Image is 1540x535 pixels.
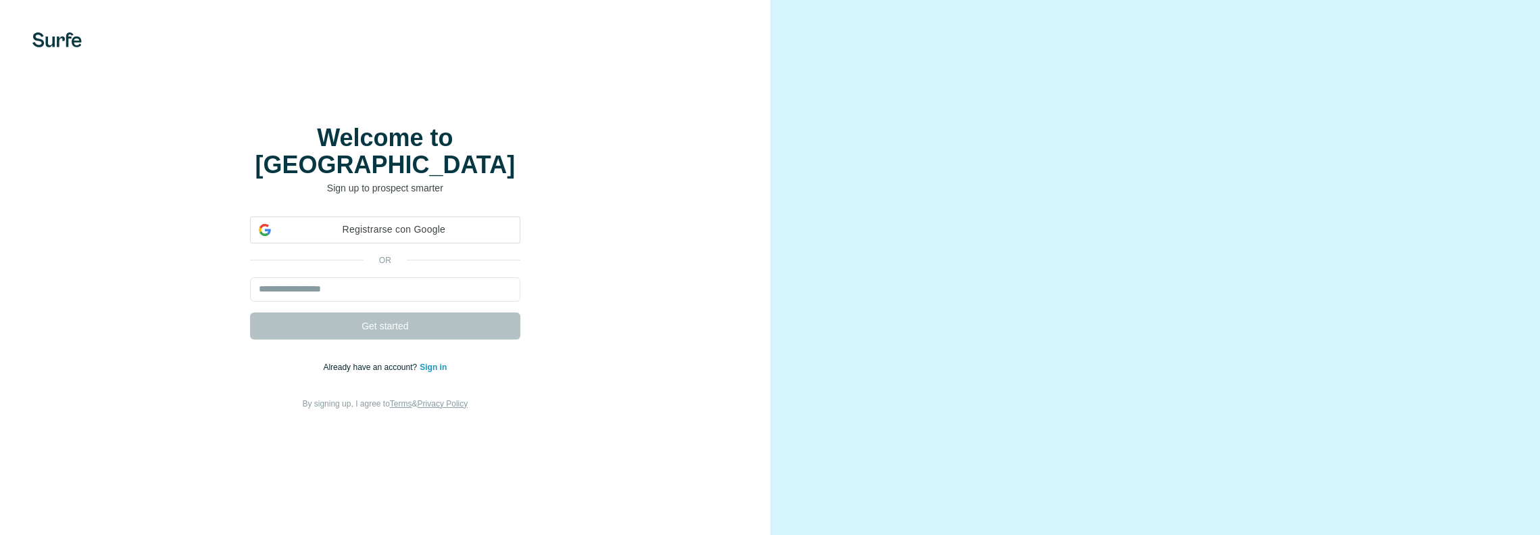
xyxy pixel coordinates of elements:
h1: Welcome to [GEOGRAPHIC_DATA] [250,124,520,179]
img: Surfe's logo [32,32,82,47]
p: Sign up to prospect smarter [250,181,520,195]
a: Sign in [420,363,447,372]
a: Terms [390,399,412,409]
a: Privacy Policy [417,399,468,409]
span: By signing up, I agree to & [302,399,468,409]
span: Registrarse con Google [276,223,512,237]
span: Already have an account? [323,363,420,372]
div: Registrarse con Google [250,216,520,243]
p: or [364,254,407,266]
